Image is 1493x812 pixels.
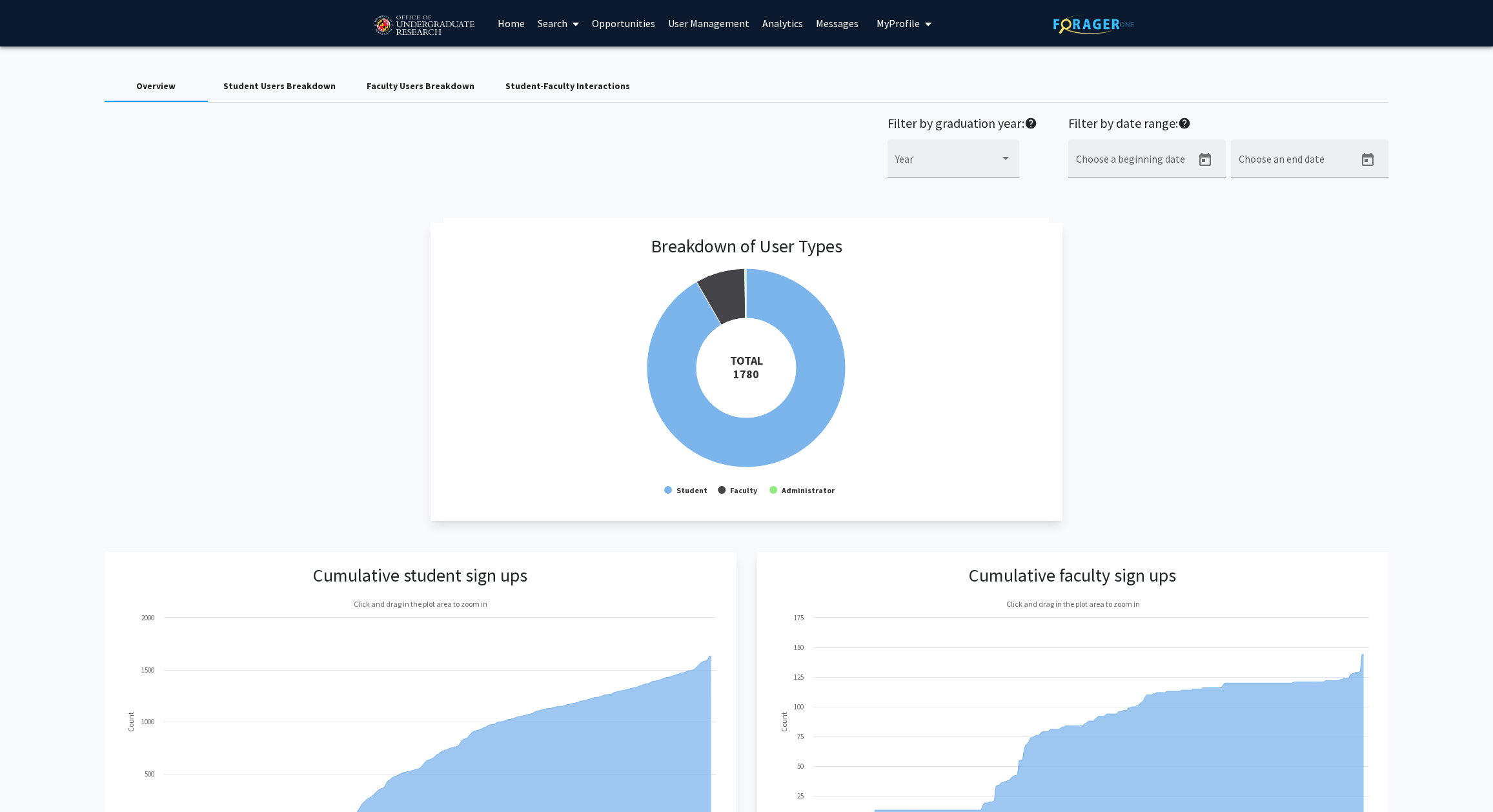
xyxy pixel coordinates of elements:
a: Search [531,1,585,46]
h3: Breakdown of User Types [651,236,842,258]
text: 1500 [141,665,154,675]
mat-icon: help [1024,116,1037,131]
div: Overview [136,79,176,93]
a: User Management [662,1,756,46]
text: Click and drag in the plot area to zoom in [353,599,487,609]
a: Messages [809,1,865,46]
div: Faculty Users Breakdown [367,79,474,93]
mat-icon: help [1178,116,1191,131]
div: Student-Faculty Interactions [505,79,630,93]
a: Home [491,1,531,46]
a: Analytics [756,1,809,46]
tspan: TOTAL 1780 [730,353,763,381]
text: 50 [797,762,804,771]
text: 1000 [141,717,154,726]
text: 125 [794,673,804,682]
h3: Cumulative faculty sign ups [969,565,1176,587]
text: 100 [794,702,804,711]
text: Count [126,712,136,732]
text: 25 [797,791,804,800]
h2: Filter by graduation year: [888,116,1037,134]
text: 175 [794,613,804,622]
text: 75 [797,732,804,741]
h3: Cumulative student sign ups [313,565,527,587]
text: 2000 [141,613,154,622]
text: Administrator [781,485,835,495]
text: Click and drag in the plot area to zoom in [1006,599,1139,609]
button: Open calendar [1192,147,1218,173]
text: 500 [145,769,154,778]
span: My Profile [877,17,920,30]
div: Student Users Breakdown [223,79,336,93]
img: ForagerOne Logo [1053,14,1134,34]
iframe: Chat [10,754,55,802]
button: Open calendar [1355,147,1381,173]
a: Opportunities [585,1,662,46]
text: Count [778,712,788,732]
text: Student [676,485,707,495]
text: 150 [794,643,804,652]
text: Faculty [731,485,758,495]
h2: Filter by date range: [1068,116,1388,134]
img: University of Maryland Logo [369,10,478,42]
